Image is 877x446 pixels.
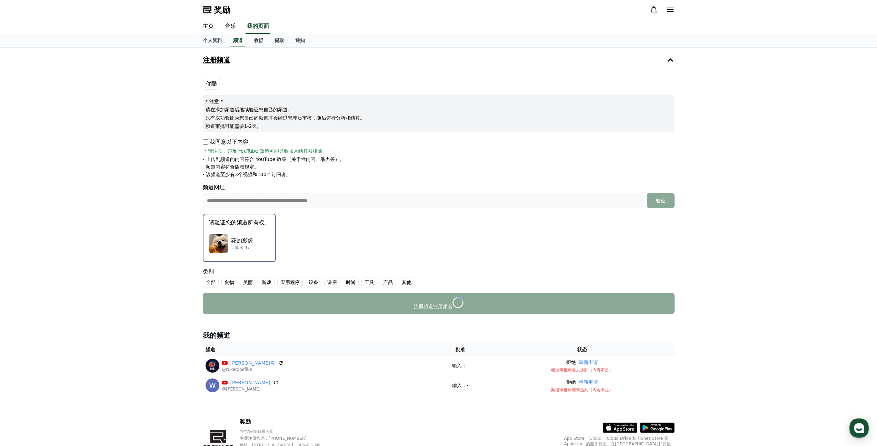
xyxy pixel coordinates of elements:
[383,280,393,285] font: 产品
[230,359,275,367] a: [PERSON_NAME]克
[46,219,89,236] a: Messages
[269,34,290,47] a: 提取
[206,107,292,112] font: 请在添加频道后继续验证您自己的频道。
[203,268,214,275] font: 类别
[656,198,666,203] font: 验证
[579,379,598,385] font: 重新申请
[2,219,46,236] a: Home
[346,280,356,285] font: 时尚
[197,34,228,47] a: 个人资料
[18,229,30,234] span: Home
[57,229,78,235] span: Messages
[206,123,262,129] font: 频道审批可能需要1-2天。
[230,379,270,386] a: [PERSON_NAME]
[209,234,228,253] img: 花的影像
[290,34,310,47] a: 通知
[203,331,230,339] font: 我的频道
[203,156,345,162] font: - 上传到频道的内容符合 YouTube 政策（关于性内容、暴力等）。
[280,280,300,285] font: 应用程序
[203,4,230,15] a: 奖励
[222,387,261,392] font: @[PERSON_NAME]
[231,237,253,244] font: 花的影像
[402,280,411,285] font: 其他
[551,387,613,392] font: 频道审批标准未达到（内容不足）
[214,5,230,14] font: 奖励
[206,80,217,87] font: 优酷
[243,280,253,285] font: 美丽
[200,50,677,70] button: 注册频道
[206,347,215,352] font: 频道
[275,38,284,43] font: 提取
[327,280,337,285] font: 讲座
[102,229,119,234] span: Settings
[579,359,598,366] button: 重新申请
[577,347,587,352] font: 状态
[240,418,251,425] font: 奖励
[254,38,263,43] font: 收据
[225,23,236,29] font: 音乐
[203,23,214,29] font: 主页
[414,304,433,309] font: 注册频道
[203,38,222,43] font: 个人资料
[209,219,270,226] font: 请验证您的频道所有权。
[204,148,327,154] font: * 请注意，违反 YouTube 政策可能导致收入结算被排除。
[295,38,305,43] font: 通知
[219,19,241,34] a: 音乐
[309,280,318,285] font: 设备
[230,380,270,385] font: [PERSON_NAME]
[365,280,374,285] font: 工具
[247,23,269,29] font: 我的页面
[203,214,276,262] button: 请验证您的频道所有权。 花的影像 花的影像 订阅者 47
[246,19,270,34] a: 我的页面
[203,184,225,191] font: 频道网址
[579,378,598,386] button: 重新申请
[203,56,230,64] font: 注册频道
[452,383,468,388] font: 输入：-
[197,19,219,34] a: 主页
[248,34,269,47] a: 收据
[206,359,219,373] img: 鲁克罗·贝菲克
[240,429,274,434] font: YP实验室有限公司
[230,360,275,366] font: [PERSON_NAME]克
[225,280,234,285] font: 食物
[206,378,219,392] img: 若宫实希
[433,304,452,309] font: 注册频道
[262,280,271,285] font: 游戏
[206,115,365,121] font: 只有成功验证为您自己的频道才会经过管理员审核，随后进行分析和结算。
[647,193,675,208] button: 验证
[222,367,252,372] font: @rukerobefike
[230,34,246,47] a: 频道
[551,368,613,373] font: 频道审批标准未达到（内容不足）
[203,164,259,170] font: - 频道内容符合版权规定。
[233,38,243,43] font: 频道
[203,293,675,314] button: 注册频道注册频道
[566,379,576,385] font: 拒绝
[579,359,598,365] font: 重新申请
[206,280,216,285] font: 全部
[452,363,468,368] font: 输入：-
[240,436,307,441] font: 商业注册号码：[PHONE_NUMBER]
[231,245,250,250] font: 订阅者 47
[203,172,291,177] font: - 该频道至少有3个视频和100个订阅者。
[456,347,465,352] font: 批准
[210,139,254,145] font: 我同意以下内容。
[566,359,576,365] font: 拒绝
[89,219,132,236] a: Settings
